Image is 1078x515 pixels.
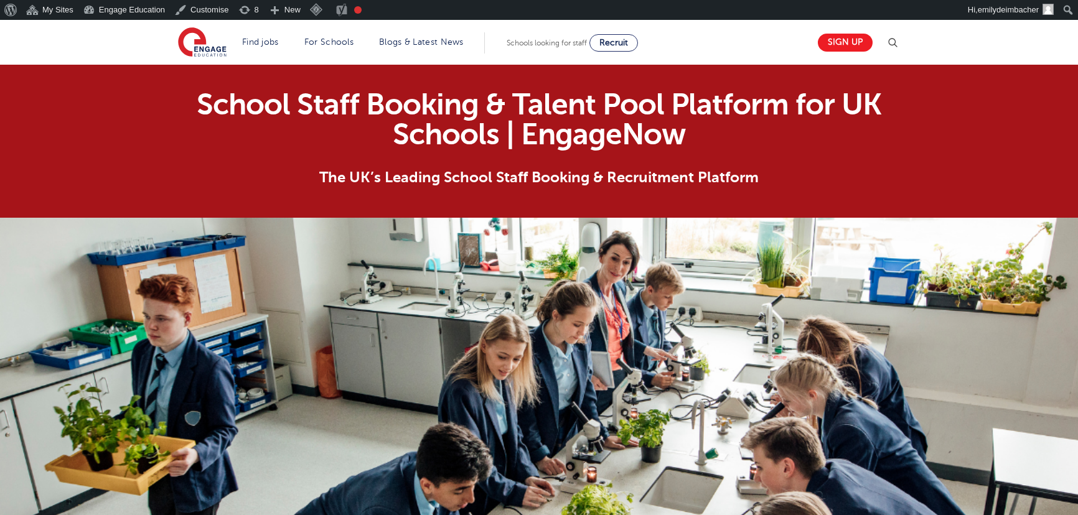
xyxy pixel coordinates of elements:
span: Recruit [599,38,628,47]
span: Schools looking for staff [507,39,587,47]
img: Engage Education [178,27,227,58]
h1: School Staff Booking & Talent Pool Platform for UK Schools | EngageNow [171,90,907,149]
a: Find jobs [242,37,279,47]
a: Sign up [818,34,873,52]
p: The UK’s Leading School Staff Booking & Recruitment Platform [171,165,907,190]
a: Blogs & Latest News [379,37,464,47]
div: Focus keyphrase not set [354,6,362,14]
a: Recruit [589,34,638,52]
a: For Schools [304,37,354,47]
span: emilydeimbacher [978,5,1039,14]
